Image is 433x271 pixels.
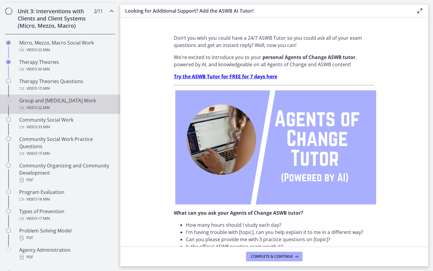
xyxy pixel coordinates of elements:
[174,210,303,216] strong: What can you ask your Agents of Change ASWB tutor?
[37,66,50,73] span: · 30 min
[19,78,113,92] div: Therapy Theories Questions
[125,7,407,14] h3: Looking for Additional Support? Add the ASWB AI Tutor!
[6,40,11,45] i: Completed
[174,73,277,80] a: Try the ASWB Tutor for FREE for 7 days here
[19,150,113,157] div: Video
[19,85,113,92] div: Video
[19,135,113,157] div: Community Social Work Practice Questions
[19,188,113,203] div: Program Evaluation
[37,123,50,131] span: · 33 min
[19,254,113,261] div: PDF
[19,162,113,184] div: Community Organizing and Community Development
[19,46,113,54] div: Video
[19,208,113,222] div: Types of Prevention
[186,243,375,250] li: Is the official ASWB practice exam worth it?
[37,196,50,203] span: · 18 min
[263,54,355,61] strong: personal Agents of Change ASWB tutor
[19,104,113,111] div: Video
[186,236,375,243] li: Can you please provide me with 3 practice questions on [topic]?
[19,97,113,111] div: Group and [MEDICAL_DATA] Work
[174,54,375,68] p: We're excited to introduce you to your , powered by AI, and knowledgeable on all Agents of Change...
[37,215,50,222] span: · 17 min
[186,229,375,236] li: I'm having trouble with [topic], can you help explain it to me in a different way?
[19,66,113,73] div: Video
[37,104,50,111] span: · 22 min
[19,234,113,241] div: PDF
[37,85,50,92] span: · 15 min
[19,58,113,73] div: Therapy Theories
[174,34,375,49] p: Don’t you wish you could have a 24/7 ASWB Tutor so you could ask all of your exam questions and g...
[19,227,113,241] div: Problem Solving Model
[251,254,293,259] span: Complete & continue
[37,150,50,157] span: · 15 min
[19,215,113,222] div: Video
[19,116,113,131] div: Community Social Work
[19,39,113,54] div: Micro, Mezzo, Macro Social Work
[19,246,113,261] div: Agency Administration
[175,90,376,204] img: Agents_of_Change_Tutor.png
[6,60,11,64] i: Completed
[19,123,113,131] div: Video
[19,176,113,184] div: PDF
[37,46,50,54] span: · 23 min
[19,196,113,203] div: Video
[18,8,91,29] h2: Unit 3: Interventions with Clients and Client Systems (Micro, Mezzo, Macro)
[94,8,103,15] span: 2 / 11
[246,252,302,261] button: Complete & continue
[186,221,375,229] li: How many hours should I study each day?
